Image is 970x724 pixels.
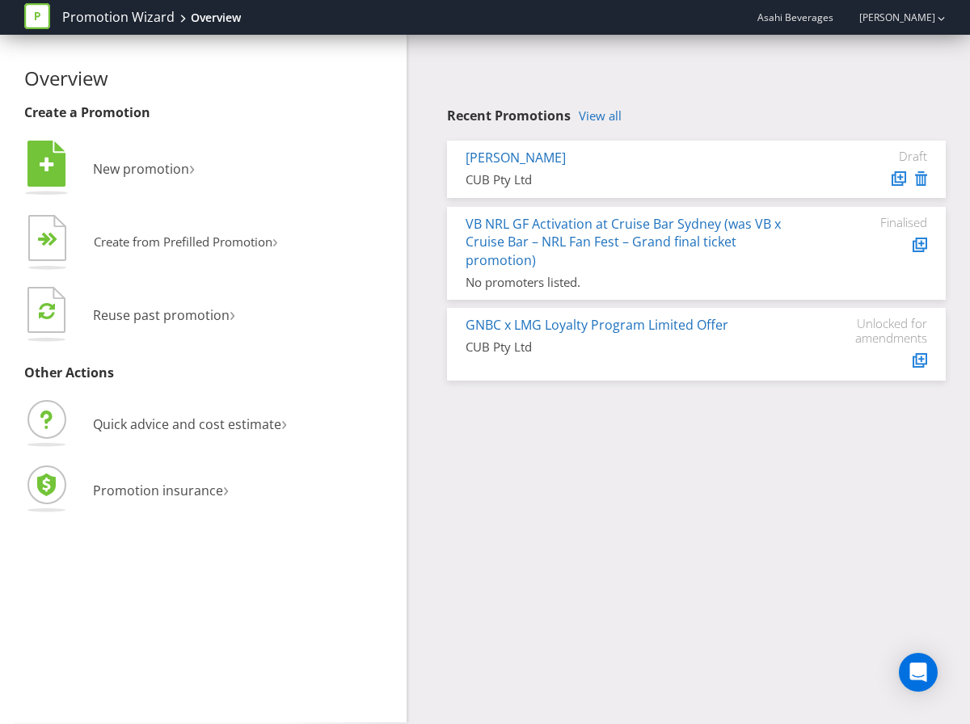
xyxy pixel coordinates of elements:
[230,300,235,326] span: ›
[24,415,287,433] a: Quick advice and cost estimate›
[466,339,806,356] div: CUB Pty Ltd
[223,475,229,502] span: ›
[189,154,195,180] span: ›
[899,653,938,692] div: Open Intercom Messenger
[830,149,927,163] div: Draft
[24,482,229,499] a: Promotion insurance›
[466,316,728,334] a: GNBC x LMG Loyalty Program Limited Offer
[272,228,278,253] span: ›
[191,10,241,26] div: Overview
[24,106,394,120] h3: Create a Promotion
[48,232,58,247] tspan: 
[466,274,806,291] div: No promoters listed.
[62,8,175,27] a: Promotion Wizard
[93,306,230,324] span: Reuse past promotion
[40,156,54,174] tspan: 
[93,160,189,178] span: New promotion
[24,211,279,276] button: Create from Prefilled Promotion›
[466,215,781,270] a: VB NRL GF Activation at Cruise Bar Sydney (was VB x Cruise Bar – NRL Fan Fest – Grand final ticke...
[93,482,223,499] span: Promotion insurance
[281,409,287,436] span: ›
[93,415,281,433] span: Quick advice and cost estimate
[466,149,566,166] a: [PERSON_NAME]
[447,107,571,124] span: Recent Promotions
[24,68,394,89] h2: Overview
[757,11,833,24] span: Asahi Beverages
[24,366,394,381] h3: Other Actions
[466,171,806,188] div: CUB Pty Ltd
[830,215,927,229] div: Finalised
[94,234,272,250] span: Create from Prefilled Promotion
[39,301,55,320] tspan: 
[579,109,622,123] a: View all
[830,316,927,345] div: Unlocked for amendments
[843,11,935,24] a: [PERSON_NAME]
